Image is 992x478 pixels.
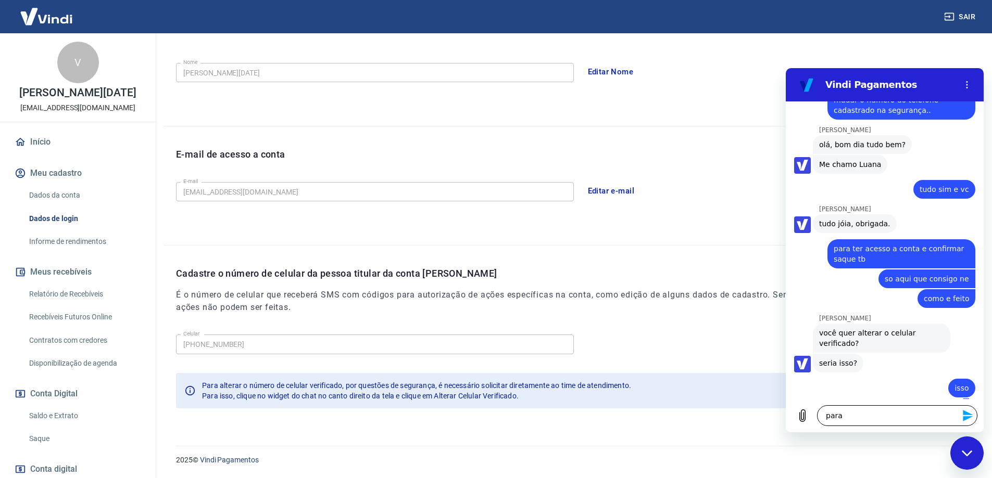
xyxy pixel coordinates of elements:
label: Celular [183,330,200,338]
a: Contratos com credores [25,330,143,351]
div: V [57,42,99,83]
a: Recebíveis Futuros Online [25,306,143,328]
span: Para alterar o número de celular verificado, por questões de segurança, é necessário solicitar di... [202,381,631,390]
button: Sair [942,7,980,27]
a: Vindi Pagamentos [200,456,259,464]
a: Saque [25,428,143,449]
button: Meu cadastro [12,162,143,185]
a: Informe de rendimentos [25,231,143,252]
h6: É o número de celular que receberá SMS com códigos para autorização de ações específicas na conta... [176,289,980,314]
p: E-mail de acesso a conta [176,147,285,161]
a: Dados de login [25,208,143,229]
a: Início [12,131,143,153]
button: Meus recebíveis [12,261,143,283]
a: Relatório de Recebíveis [25,283,143,305]
p: [PERSON_NAME][DATE] [19,87,136,98]
label: Nome [183,58,198,66]
a: Dados da conta [25,185,143,206]
p: [EMAIL_ADDRESS][DOMAIN_NAME] [20,102,135,113]
button: Editar Nome [582,61,639,83]
iframe: Janela de mensagens [786,68,984,432]
button: Conta Digital [12,382,143,405]
label: E-mail [183,177,198,185]
span: Conta digital [30,462,77,476]
p: 2025 © [176,455,967,466]
span: Para isso, clique no widget do chat no canto direito da tela e clique em Alterar Celular Verificado. [202,392,519,400]
button: Editar e-mail [582,180,641,202]
img: Vindi [12,1,80,32]
a: Saldo e Extrato [25,405,143,427]
p: Cadastre o número de celular da pessoa titular da conta [PERSON_NAME] [176,266,980,280]
a: Disponibilização de agenda [25,353,143,374]
iframe: Botão para abrir a janela de mensagens, conversa em andamento [950,436,984,470]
